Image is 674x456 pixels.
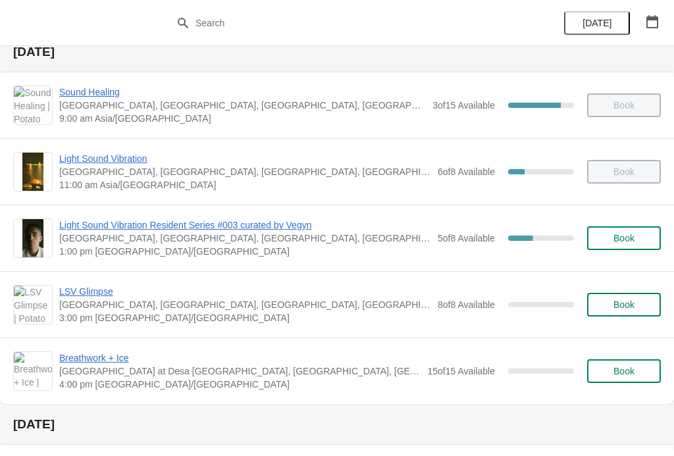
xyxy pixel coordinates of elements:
span: Breathwork + Ice [59,351,421,365]
span: [DATE] [583,18,611,28]
h2: [DATE] [13,418,661,431]
img: Light Sound Vibration | Potato Head Suites & Studios, Jalan Petitenget, Seminyak, Badung Regency,... [22,153,44,191]
span: Sound Healing [59,86,426,99]
span: Light Sound Vibration [59,152,431,165]
span: Book [613,299,635,310]
button: Book [587,359,661,383]
img: Breathwork + Ice | Potato Head Studios at Desa Potato Head, Jalan Petitenget, Seminyak, Badung Re... [14,352,52,390]
span: 1:00 pm [GEOGRAPHIC_DATA]/[GEOGRAPHIC_DATA] [59,245,431,258]
span: Book [613,233,635,243]
span: 6 of 8 Available [438,166,495,177]
span: Book [613,366,635,376]
span: [GEOGRAPHIC_DATA], [GEOGRAPHIC_DATA], [GEOGRAPHIC_DATA], [GEOGRAPHIC_DATA], [GEOGRAPHIC_DATA] [59,232,431,245]
h2: [DATE] [13,45,661,59]
span: LSV Glimpse [59,285,431,298]
span: 3:00 pm [GEOGRAPHIC_DATA]/[GEOGRAPHIC_DATA] [59,311,431,324]
input: Search [195,11,505,35]
span: 5 of 8 Available [438,233,495,243]
span: [GEOGRAPHIC_DATA], [GEOGRAPHIC_DATA], [GEOGRAPHIC_DATA], [GEOGRAPHIC_DATA], [GEOGRAPHIC_DATA] [59,99,426,112]
span: 4:00 pm [GEOGRAPHIC_DATA]/[GEOGRAPHIC_DATA] [59,378,421,391]
span: [GEOGRAPHIC_DATA], [GEOGRAPHIC_DATA], [GEOGRAPHIC_DATA], [GEOGRAPHIC_DATA], [GEOGRAPHIC_DATA] [59,165,431,178]
span: 9:00 am Asia/[GEOGRAPHIC_DATA] [59,112,426,125]
span: 3 of 15 Available [432,100,495,111]
span: Light Sound Vibration Resident Series #003 curated by Vegyn [59,218,431,232]
span: 8 of 8 Available [438,299,495,310]
span: 11:00 am Asia/[GEOGRAPHIC_DATA] [59,178,431,191]
span: [GEOGRAPHIC_DATA] at Desa [GEOGRAPHIC_DATA], [GEOGRAPHIC_DATA], [GEOGRAPHIC_DATA], [GEOGRAPHIC_DA... [59,365,421,378]
button: Book [587,226,661,250]
img: Sound Healing | Potato Head Suites & Studios, Jalan Petitenget, Seminyak, Badung Regency, Bali, I... [14,86,52,124]
span: [GEOGRAPHIC_DATA], [GEOGRAPHIC_DATA], [GEOGRAPHIC_DATA], [GEOGRAPHIC_DATA], [GEOGRAPHIC_DATA] [59,298,431,311]
img: LSV Glimpse | Potato Head Suites & Studios, Jalan Petitenget, Seminyak, Badung Regency, Bali, Ind... [14,286,52,324]
button: Book [587,293,661,317]
span: 15 of 15 Available [427,366,495,376]
img: Light Sound Vibration Resident Series #003 curated by Vegyn | Potato Head Suites & Studios, Jalan... [22,219,44,257]
button: [DATE] [564,11,630,35]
